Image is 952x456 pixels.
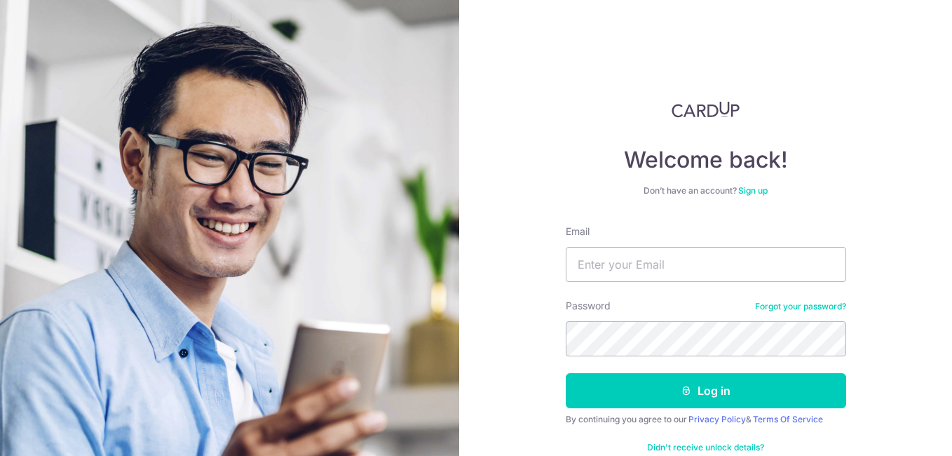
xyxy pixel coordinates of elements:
[647,442,764,453] a: Didn't receive unlock details?
[672,101,740,118] img: CardUp Logo
[738,185,768,196] a: Sign up
[566,224,590,239] label: Email
[755,301,846,312] a: Forgot your password?
[566,247,846,282] input: Enter your Email
[566,373,846,408] button: Log in
[566,299,611,313] label: Password
[566,185,846,196] div: Don’t have an account?
[566,146,846,174] h4: Welcome back!
[688,414,746,424] a: Privacy Policy
[566,414,846,425] div: By continuing you agree to our &
[753,414,823,424] a: Terms Of Service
